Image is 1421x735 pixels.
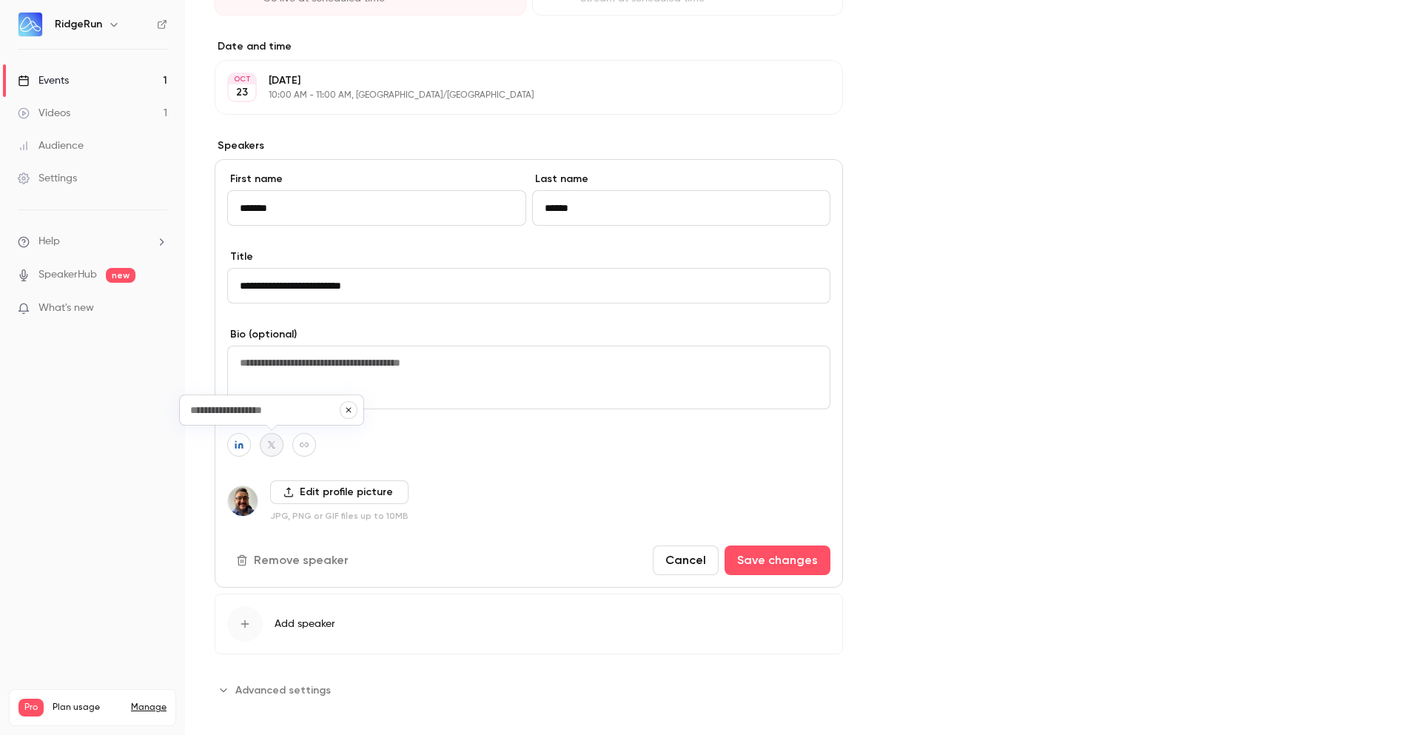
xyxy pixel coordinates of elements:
[532,172,831,187] label: Last name
[235,682,331,698] span: Advanced settings
[653,546,719,575] button: Cancel
[38,301,94,316] span: What's new
[55,17,102,32] h6: RidgeRun
[725,546,830,575] button: Save changes
[38,267,97,283] a: SpeakerHub
[18,73,69,88] div: Events
[275,617,335,631] span: Add speaker
[269,73,765,88] p: [DATE]
[229,74,255,84] div: OCT
[18,171,77,186] div: Settings
[227,249,830,264] label: Title
[227,546,360,575] button: Remove speaker
[215,39,843,54] label: Date and time
[227,327,830,342] label: Bio (optional)
[131,702,167,714] a: Manage
[269,90,765,101] p: 10:00 AM - 11:00 AM, [GEOGRAPHIC_DATA]/[GEOGRAPHIC_DATA]
[215,594,843,654] button: Add speaker
[227,172,526,187] label: First name
[215,678,340,702] button: Advanced settings
[18,234,167,249] li: help-dropdown-opener
[236,85,248,100] p: 23
[18,106,70,121] div: Videos
[215,138,843,153] label: Speakers
[106,268,135,283] span: new
[270,510,409,522] p: JPG, PNG or GIF files up to 10MB
[215,678,843,702] section: Advanced settings
[38,234,60,249] span: Help
[19,13,42,36] img: RidgeRun
[53,702,122,714] span: Plan usage
[228,486,258,516] img: Michael Grüner
[18,138,84,153] div: Audience
[19,699,44,716] span: Pro
[270,480,409,504] label: Edit profile picture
